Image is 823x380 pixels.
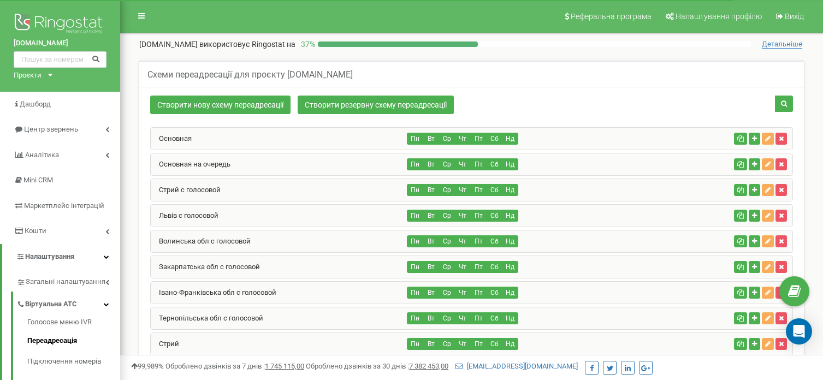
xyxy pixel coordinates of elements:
a: Переадресація [27,330,120,352]
button: Вт [423,133,439,145]
span: 99,989% [131,362,164,370]
span: Аналiтика [25,151,59,159]
span: Дашборд [20,100,51,108]
p: [DOMAIN_NAME] [139,39,295,50]
span: Загальні налаштування [26,277,105,287]
button: Пн [407,133,423,145]
a: Тернопільська обл с голосовой [151,314,263,322]
button: Пт [470,312,487,324]
button: Пт [470,133,487,145]
a: Івано-Франківська обл с голосовой [151,288,276,296]
span: Налаштування профілю [676,12,762,21]
span: Центр звернень [24,125,78,133]
button: Сб [486,184,502,196]
button: Ср [439,210,455,222]
a: Львів с голосовой [151,211,218,219]
button: Пн [407,158,423,170]
button: Пн [407,261,423,273]
button: Чт [454,210,471,222]
button: Ср [439,261,455,273]
a: Волинська обл с голосовой [151,237,251,245]
button: Нд [502,158,518,170]
u: 7 382 453,00 [409,362,448,370]
a: Стрий с голосовой [151,186,221,194]
button: Вт [423,158,439,170]
button: Сб [486,312,502,324]
a: [EMAIL_ADDRESS][DOMAIN_NAME] [455,362,578,370]
span: Маркетплейс інтеграцій [24,201,104,210]
button: Пт [470,287,487,299]
button: Ср [439,158,455,170]
button: Нд [502,210,518,222]
button: Пт [470,158,487,170]
a: Голосове меню IVR [27,317,120,330]
span: Віртуальна АТС [25,299,77,310]
a: Створити резервну схему переадресації [298,96,454,114]
button: Пт [470,235,487,247]
button: Пн [407,338,423,350]
a: Налаштування [2,244,120,270]
button: Ср [439,312,455,324]
a: Віртуальна АТС [16,292,120,314]
span: Mini CRM [23,176,53,184]
button: Сб [486,261,502,273]
button: Чт [454,235,471,247]
button: Сб [486,235,502,247]
button: Пт [470,210,487,222]
a: Основная на очередь [151,160,230,168]
button: Пн [407,312,423,324]
button: Нд [502,338,518,350]
button: Вт [423,261,439,273]
button: Сб [486,287,502,299]
span: Оброблено дзвінків за 7 днів : [165,362,304,370]
a: Загальні налаштування [16,269,120,292]
a: Підключення номерів [27,351,120,372]
a: Основная [151,134,192,143]
button: Сб [486,338,502,350]
span: Реферальна програма [571,12,652,21]
button: Вт [423,210,439,222]
button: Ср [439,287,455,299]
button: Пт [470,338,487,350]
button: Чт [454,287,471,299]
button: Ср [439,133,455,145]
button: Сб [486,210,502,222]
button: Сб [486,133,502,145]
span: Вихід [785,12,804,21]
button: Пн [407,287,423,299]
button: Нд [502,287,518,299]
button: Нд [502,261,518,273]
button: Нд [502,312,518,324]
button: Пн [407,184,423,196]
div: Проєкти [14,70,42,81]
button: Нд [502,133,518,145]
button: Пн [407,235,423,247]
a: Стрий [151,340,179,348]
button: Пт [470,261,487,273]
button: Ср [439,184,455,196]
span: Кошти [25,227,46,235]
button: Чт [454,338,471,350]
button: Ср [439,235,455,247]
button: Пошук схеми переадресації [775,96,793,112]
button: Пн [407,210,423,222]
button: Вт [423,184,439,196]
button: Вт [423,287,439,299]
button: Чт [454,312,471,324]
h5: Схеми переадресації для проєкту [DOMAIN_NAME] [147,70,353,80]
a: Закарпатська обл с голосовой [151,263,260,271]
span: Налаштування [25,252,74,260]
button: Пт [470,184,487,196]
u: 1 745 115,00 [265,362,304,370]
button: Чт [454,261,471,273]
a: Створити нову схему переадресації [150,96,291,114]
button: Чт [454,184,471,196]
button: Ср [439,338,455,350]
img: Ringostat logo [14,11,106,38]
span: Оброблено дзвінків за 30 днів : [306,362,448,370]
button: Сб [486,158,502,170]
span: Детальніше [762,40,802,49]
button: Вт [423,338,439,350]
button: Вт [423,312,439,324]
button: Чт [454,158,471,170]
